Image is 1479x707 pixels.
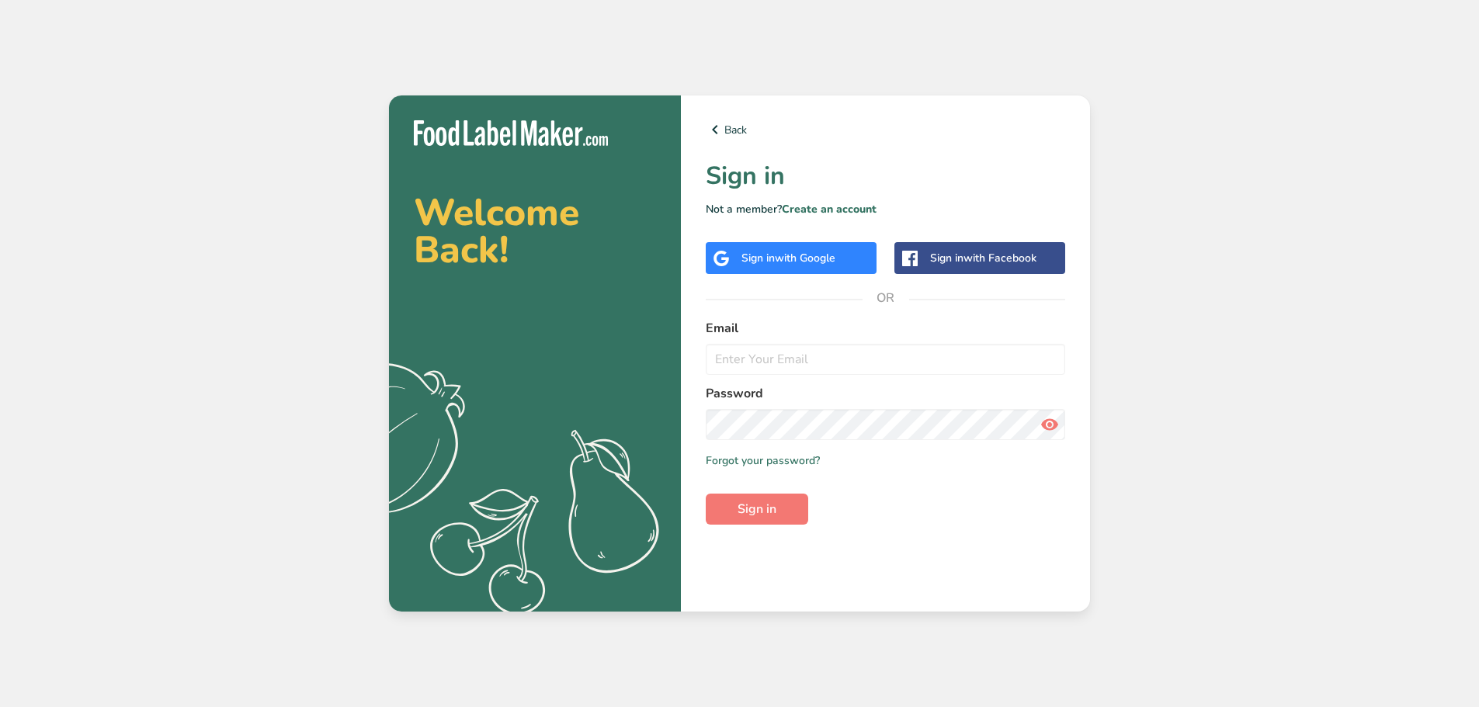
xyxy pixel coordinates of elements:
[414,194,656,269] h2: Welcome Back!
[963,251,1036,265] span: with Facebook
[706,120,1065,139] a: Back
[706,201,1065,217] p: Not a member?
[775,251,835,265] span: with Google
[706,494,808,525] button: Sign in
[782,202,877,217] a: Create an account
[706,158,1065,195] h1: Sign in
[738,500,776,518] span: Sign in
[706,384,1065,403] label: Password
[706,452,820,469] a: Forgot your password?
[930,250,1036,266] div: Sign in
[706,344,1065,375] input: Enter Your Email
[414,120,608,146] img: Food Label Maker
[863,275,909,321] span: OR
[706,319,1065,338] label: Email
[741,250,835,266] div: Sign in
